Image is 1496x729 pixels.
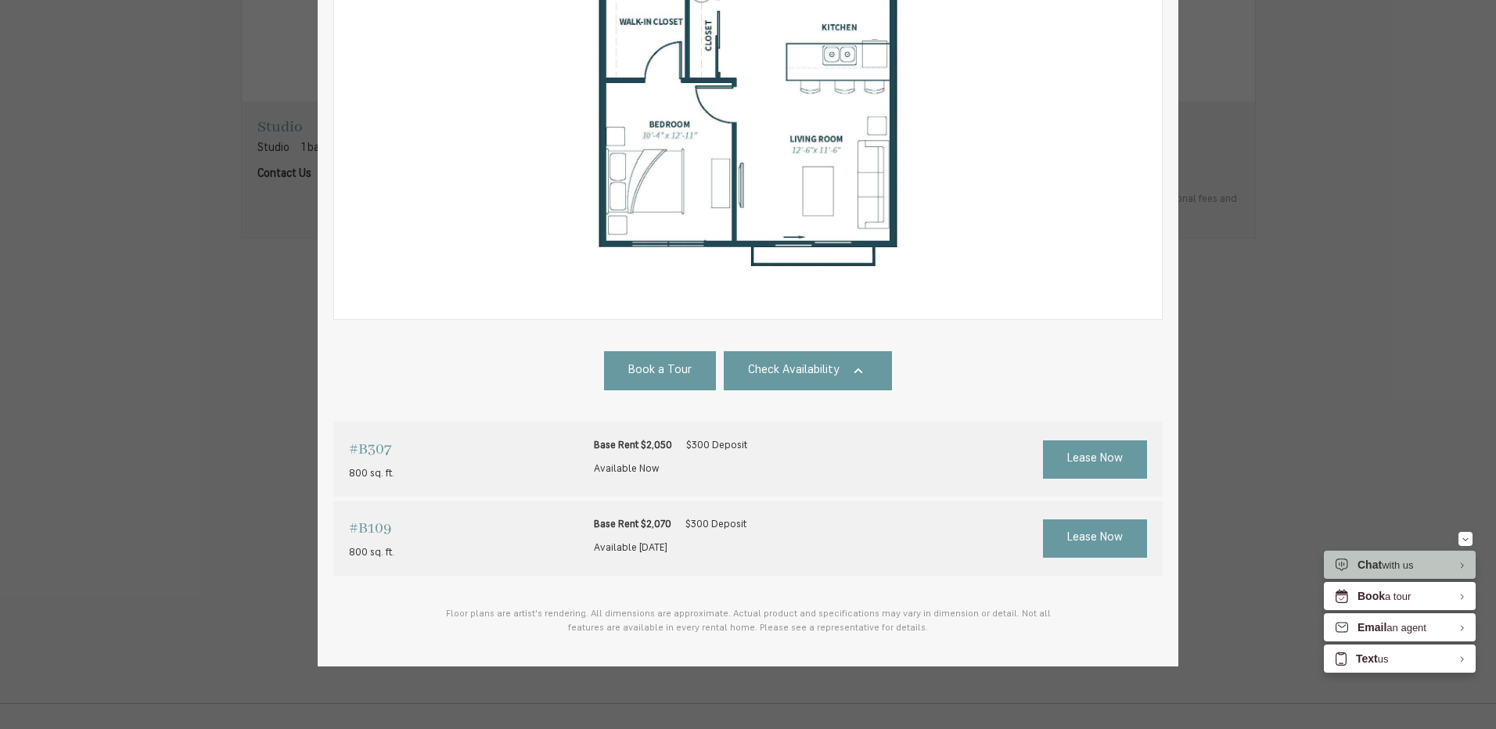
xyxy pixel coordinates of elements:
[594,464,659,474] span: Available Now
[594,440,672,451] span: Base Rent $2,050
[435,607,1061,635] p: Floor plans are artist's rendering. All dimensions are approximate. Actual product and specificat...
[1043,440,1147,479] a: Lease Now
[686,440,747,451] span: $300 Deposit
[594,519,671,530] span: Base Rent $2,070
[349,548,394,558] span: 800 sq. ft.
[1067,451,1123,469] span: Lease Now
[349,469,394,479] span: 800 sq. ft.
[349,437,391,462] span: #B307
[628,362,692,380] span: Book a Tour
[724,351,893,390] a: Check Availability
[349,516,391,541] span: #B109
[604,351,716,390] a: Book a Tour
[1067,530,1123,548] span: Lease Now
[1043,519,1147,558] a: Lease Now
[685,519,746,530] span: $300 Deposit
[594,543,667,553] span: Available [DATE]
[748,362,840,380] span: Check Availability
